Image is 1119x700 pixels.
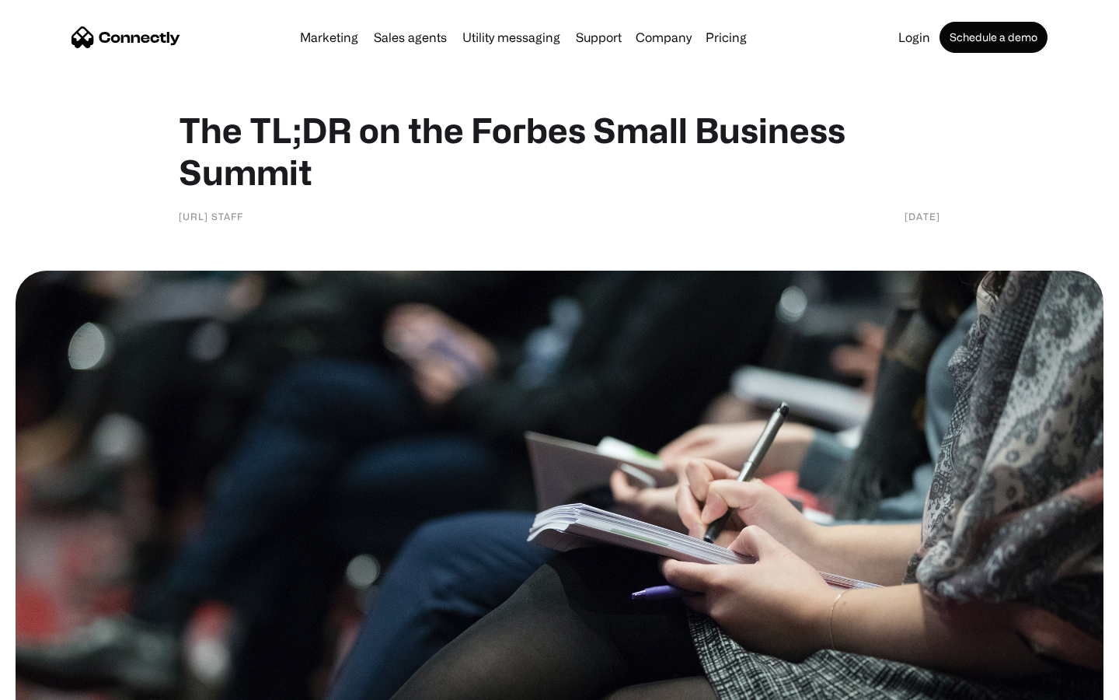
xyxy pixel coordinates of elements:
[456,31,566,44] a: Utility messaging
[699,31,753,44] a: Pricing
[179,109,940,193] h1: The TL;DR on the Forbes Small Business Summit
[892,31,936,44] a: Login
[368,31,453,44] a: Sales agents
[570,31,628,44] a: Support
[179,208,243,224] div: [URL] Staff
[636,26,692,48] div: Company
[294,31,364,44] a: Marketing
[939,22,1048,53] a: Schedule a demo
[905,208,940,224] div: [DATE]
